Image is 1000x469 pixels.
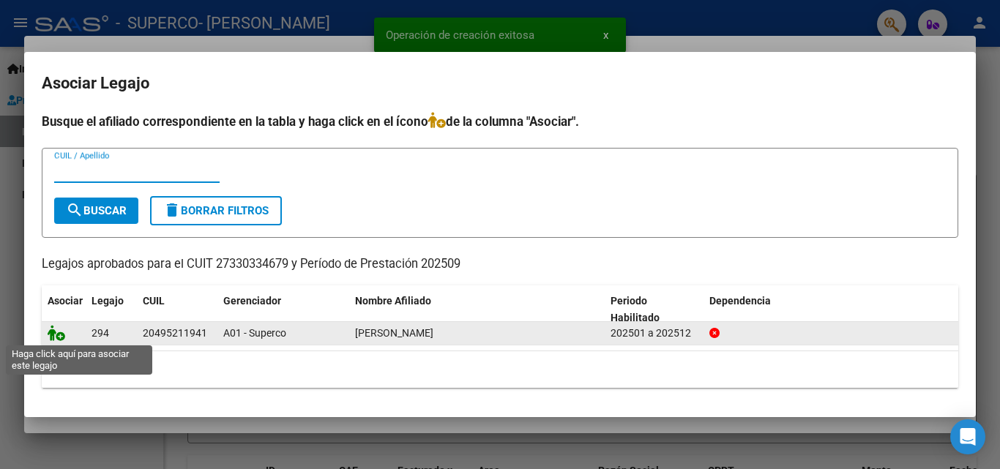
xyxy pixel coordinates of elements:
[349,285,605,334] datatable-header-cell: Nombre Afiliado
[42,285,86,334] datatable-header-cell: Asociar
[143,295,165,307] span: CUIL
[355,295,431,307] span: Nombre Afiliado
[54,198,138,224] button: Buscar
[605,285,704,334] datatable-header-cell: Periodo Habilitado
[163,204,269,217] span: Borrar Filtros
[48,295,83,307] span: Asociar
[611,325,698,342] div: 202501 a 202512
[150,196,282,225] button: Borrar Filtros
[143,325,207,342] div: 20495211941
[163,201,181,219] mat-icon: delete
[86,285,137,334] datatable-header-cell: Legajo
[66,201,83,219] mat-icon: search
[611,295,660,323] span: Periodo Habilitado
[42,70,958,97] h2: Asociar Legajo
[223,327,286,339] span: A01 - Superco
[137,285,217,334] datatable-header-cell: CUIL
[223,295,281,307] span: Gerenciador
[704,285,959,334] datatable-header-cell: Dependencia
[42,255,958,274] p: Legajos aprobados para el CUIT 27330334679 y Período de Prestación 202509
[950,419,985,454] div: Open Intercom Messenger
[42,351,958,388] div: 1 registros
[355,327,433,339] span: JAIMES FELIPE EZEQUIEL
[92,327,109,339] span: 294
[92,295,124,307] span: Legajo
[66,204,127,217] span: Buscar
[217,285,349,334] datatable-header-cell: Gerenciador
[709,295,771,307] span: Dependencia
[42,112,958,131] h4: Busque el afiliado correspondiente en la tabla y haga click en el ícono de la columna "Asociar".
